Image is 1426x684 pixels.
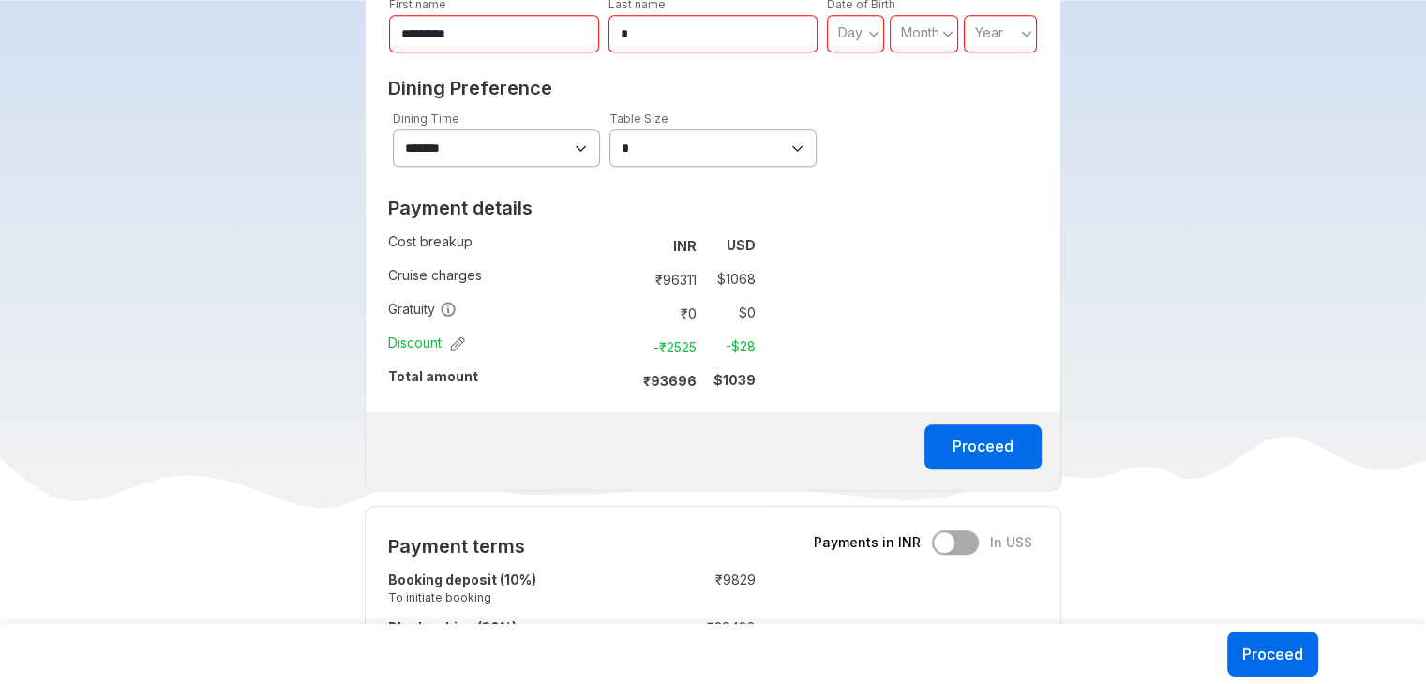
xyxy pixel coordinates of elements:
[1021,24,1032,43] svg: angle down
[924,424,1042,469] button: Proceed
[838,24,863,40] span: Day
[644,567,756,615] td: ₹ 9829
[704,334,756,360] td: -$ 28
[388,262,617,296] td: Cruise charges
[617,262,625,296] td: :
[727,237,756,253] strong: USD
[388,619,517,635] strong: Block cabins (30%)
[388,229,617,262] td: Cost breakup
[643,373,697,389] strong: ₹ 93696
[990,533,1032,552] span: In US$
[388,589,635,605] small: To initiate booking
[1227,632,1318,677] button: Proceed
[814,533,921,552] span: Payments in INR
[609,112,668,126] label: Table Size
[388,572,536,587] strong: Booking deposit (10%)
[635,567,644,615] td: :
[942,24,953,43] svg: angle down
[625,266,704,292] td: ₹ 96311
[625,300,704,326] td: ₹ 0
[617,296,625,330] td: :
[704,300,756,326] td: $ 0
[635,615,644,662] td: :
[388,535,756,558] h2: Payment terms
[704,266,756,292] td: $ 1068
[393,112,459,126] label: Dining Time
[388,334,465,352] span: Discount
[975,24,1003,40] span: Year
[713,372,756,388] strong: $ 1039
[644,615,756,662] td: ₹ 29488
[868,24,879,43] svg: angle down
[617,364,625,397] td: :
[617,229,625,262] td: :
[625,334,704,360] td: -₹ 2525
[388,197,756,219] h2: Payment details
[388,300,457,319] span: Gratuity
[901,24,939,40] span: Month
[388,77,1038,99] h2: Dining Preference
[388,368,478,384] strong: Total amount
[673,238,697,254] strong: INR
[617,330,625,364] td: :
